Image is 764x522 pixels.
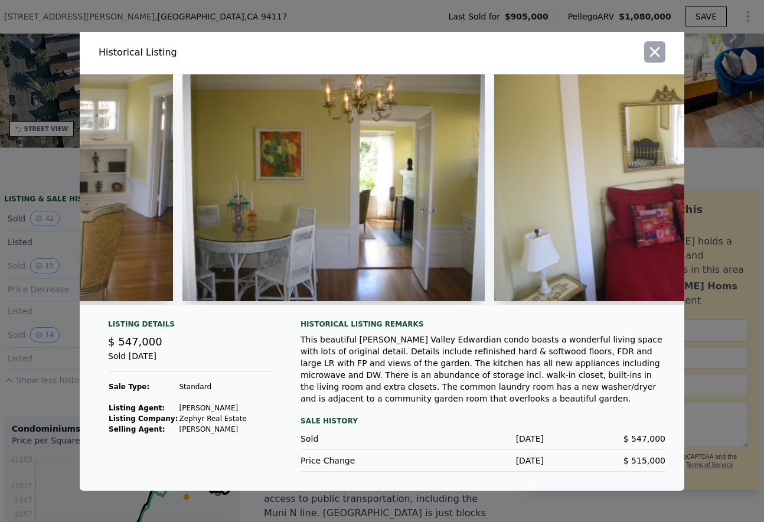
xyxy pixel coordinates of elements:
div: [DATE] [422,433,544,445]
strong: Listing Agent: [109,404,165,412]
div: Sold [301,433,422,445]
strong: Sale Type: [109,383,149,391]
strong: Selling Agent: [109,425,165,433]
div: Listing Details [108,319,272,334]
div: Historical Listing [99,45,377,60]
td: Standard [178,381,247,392]
td: [PERSON_NAME] [178,403,247,413]
span: $ 547,000 [108,335,162,348]
div: Sale History [301,414,665,428]
td: [PERSON_NAME] [178,424,247,435]
div: This beautiful [PERSON_NAME] Valley Edwardian condo boasts a wonderful living space with lots of ... [301,334,665,404]
div: Price Change [301,455,422,466]
div: [DATE] [422,455,544,466]
span: $ 515,000 [623,456,665,465]
td: Zephyr Real Estate [178,413,247,424]
strong: Listing Company: [109,415,178,423]
div: Sold [DATE] [108,350,272,372]
img: Property Img [182,74,485,301]
div: Historical Listing remarks [301,319,665,329]
span: $ 547,000 [623,434,665,443]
